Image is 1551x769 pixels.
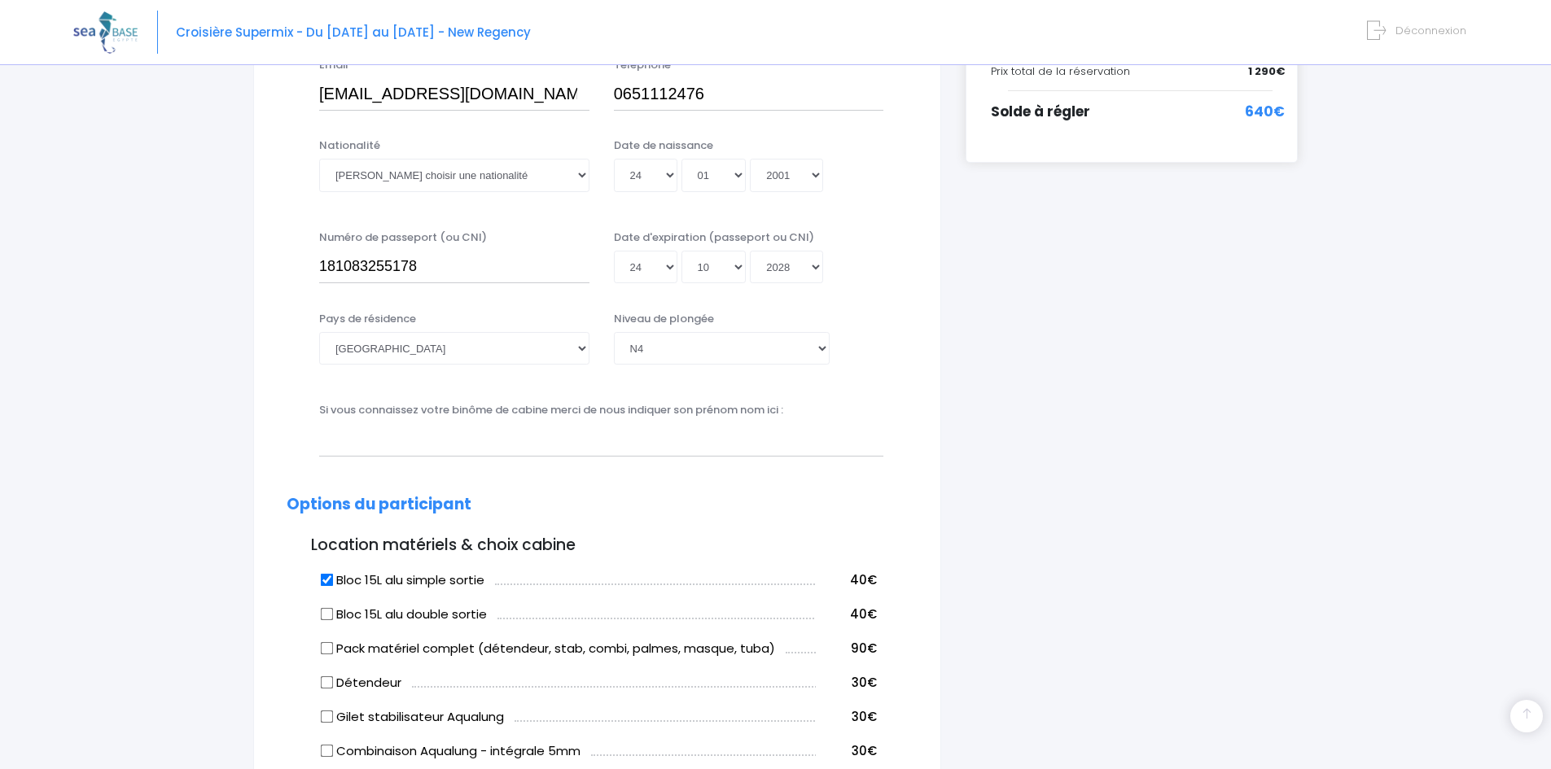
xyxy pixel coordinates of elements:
[1248,63,1285,80] span: 1 290€
[852,674,877,691] span: 30€
[322,571,484,590] label: Bloc 15L alu simple sortie
[321,710,334,723] input: Gilet stabilisateur Aqualung
[614,138,713,154] label: Date de naissance
[321,573,334,586] input: Bloc 15L alu simple sortie
[850,605,877,623] span: 40€
[322,742,581,761] label: Combinaison Aqualung - intégrale 5mm
[319,311,416,327] label: Pays de résidence
[1395,23,1466,38] span: Déconnexion
[287,496,908,514] h2: Options du participant
[319,138,380,154] label: Nationalité
[287,536,908,555] h3: Location matériels & choix cabine
[1245,102,1285,123] span: 640€
[319,402,783,418] label: Si vous connaissez votre binôme de cabine merci de nous indiquer son prénom nom ici :
[321,675,334,688] input: Détendeur
[322,708,504,727] label: Gilet stabilisateur Aqualung
[991,102,1090,121] span: Solde à régler
[852,708,877,725] span: 30€
[322,640,775,658] label: Pack matériel complet (détendeur, stab, combi, palmes, masque, tuba)
[321,607,334,620] input: Bloc 15L alu double sortie
[322,605,487,624] label: Bloc 15L alu double sortie
[991,63,1130,79] span: Prix total de la réservation
[851,640,877,657] span: 90€
[614,311,714,327] label: Niveau de plongée
[321,744,334,757] input: Combinaison Aqualung - intégrale 5mm
[614,229,814,246] label: Date d'expiration (passeport ou CNI)
[850,571,877,588] span: 40€
[322,674,401,693] label: Détendeur
[176,24,531,41] span: Croisière Supermix - Du [DATE] au [DATE] - New Regency
[852,742,877,759] span: 30€
[319,229,487,246] label: Numéro de passeport (ou CNI)
[321,641,334,654] input: Pack matériel complet (détendeur, stab, combi, palmes, masque, tuba)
